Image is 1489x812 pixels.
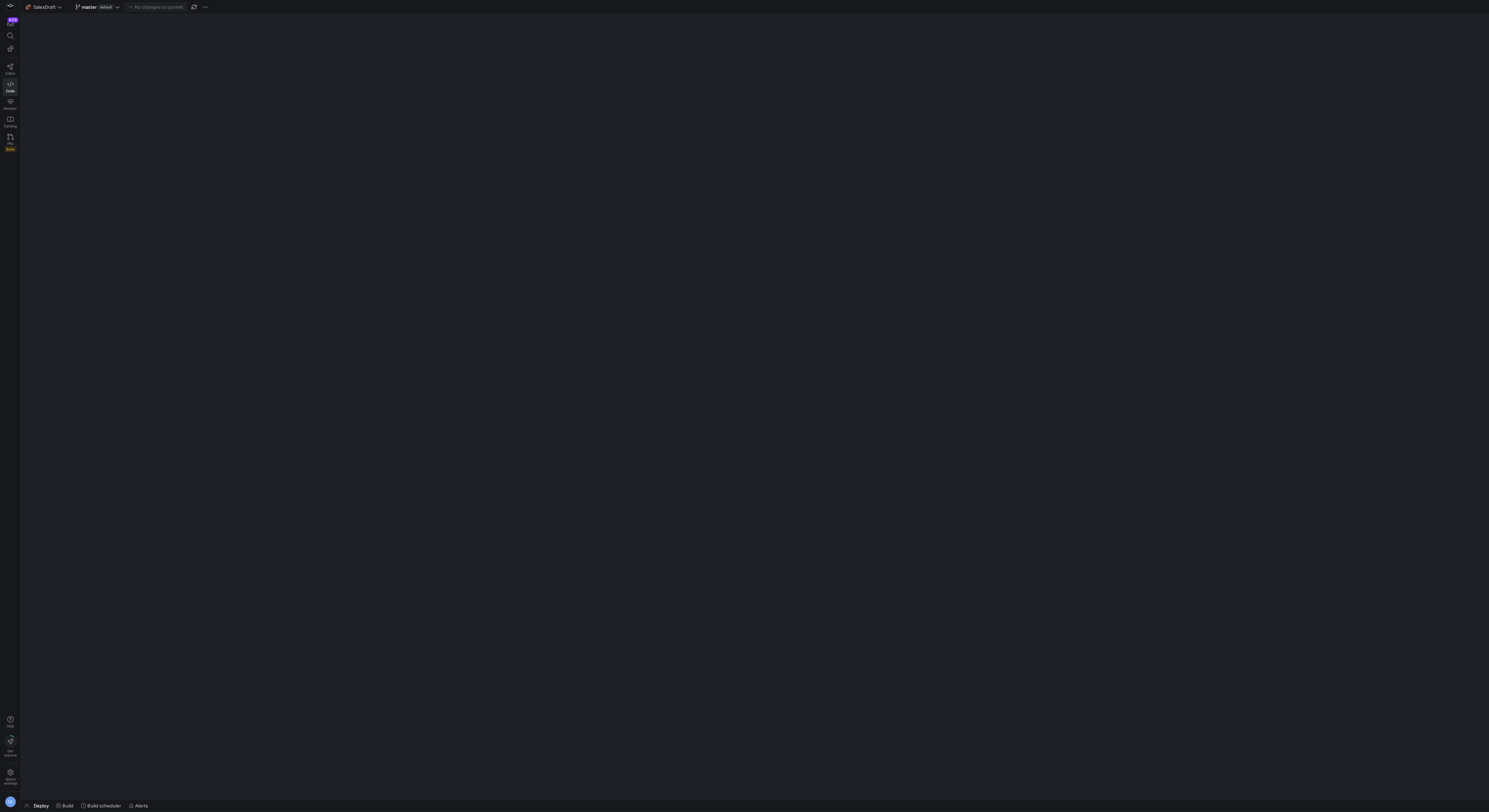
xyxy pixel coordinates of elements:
span: Build scheduler [87,803,121,808]
span: Deploy [34,803,49,808]
a: https://storage.googleapis.com/y42-prod-data-exchange/images/Yf2Qvegn13xqq0DljGMI0l8d5Zqtiw36EXr8... [3,1,18,13]
button: DZ [3,794,18,809]
a: Code [3,78,18,96]
button: Help [3,713,18,731]
span: PRs [7,141,13,146]
span: master [82,4,97,10]
button: 🏈SalesDraft [24,2,64,12]
a: Spacesettings [3,766,18,788]
a: Monitor [3,96,18,113]
span: Help [6,724,15,728]
span: Catalog [4,124,17,128]
span: SalesDraft [33,4,56,10]
img: https://storage.googleapis.com/y42-prod-data-exchange/images/Yf2Qvegn13xqq0DljGMI0l8d5Zqtiw36EXr8... [7,4,14,11]
button: 606 [3,17,18,29]
div: DZ [5,796,16,807]
span: default [98,4,114,10]
span: Beta [5,146,16,152]
span: 🏈 [26,5,31,9]
span: Space settings [4,777,17,785]
a: Catalog [3,113,18,131]
span: Code [6,89,15,93]
span: Get started [4,749,16,757]
button: Build scheduler [78,800,124,812]
span: Editor [6,71,15,75]
button: Getstarted [3,733,18,760]
a: Editor [3,61,18,78]
span: Build [62,803,73,808]
button: masterdefault [74,2,122,12]
button: Alerts [126,800,151,812]
a: PRsBeta [3,131,18,155]
span: Alerts [135,803,148,808]
button: Build [53,800,76,812]
div: 606 [7,17,19,23]
span: Monitor [4,106,17,111]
